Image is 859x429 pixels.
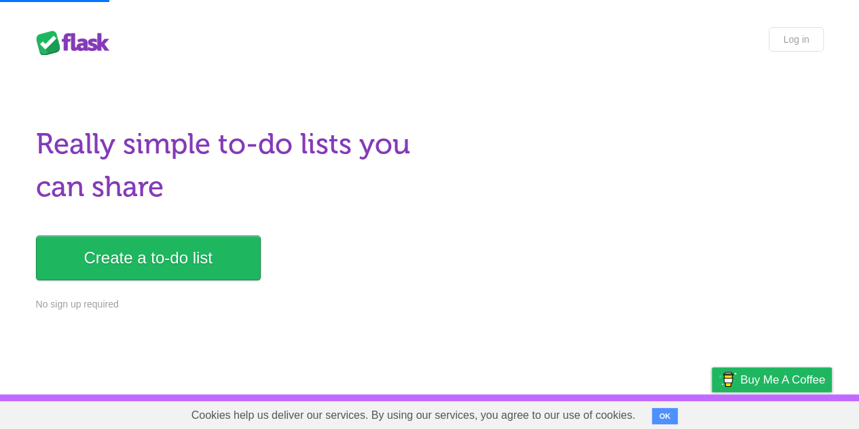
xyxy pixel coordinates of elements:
[712,367,832,392] a: Buy me a coffee
[769,27,823,52] a: Log in
[36,297,422,312] p: No sign up required
[36,236,261,280] a: Create a to-do list
[740,368,825,392] span: Buy me a coffee
[178,402,649,429] span: Cookies help us deliver our services. By using our services, you agree to our use of cookies.
[718,368,737,391] img: Buy me a coffee
[652,408,678,424] button: OK
[36,31,117,55] div: Flask Lists
[36,123,422,208] h1: Really simple to-do lists you can share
